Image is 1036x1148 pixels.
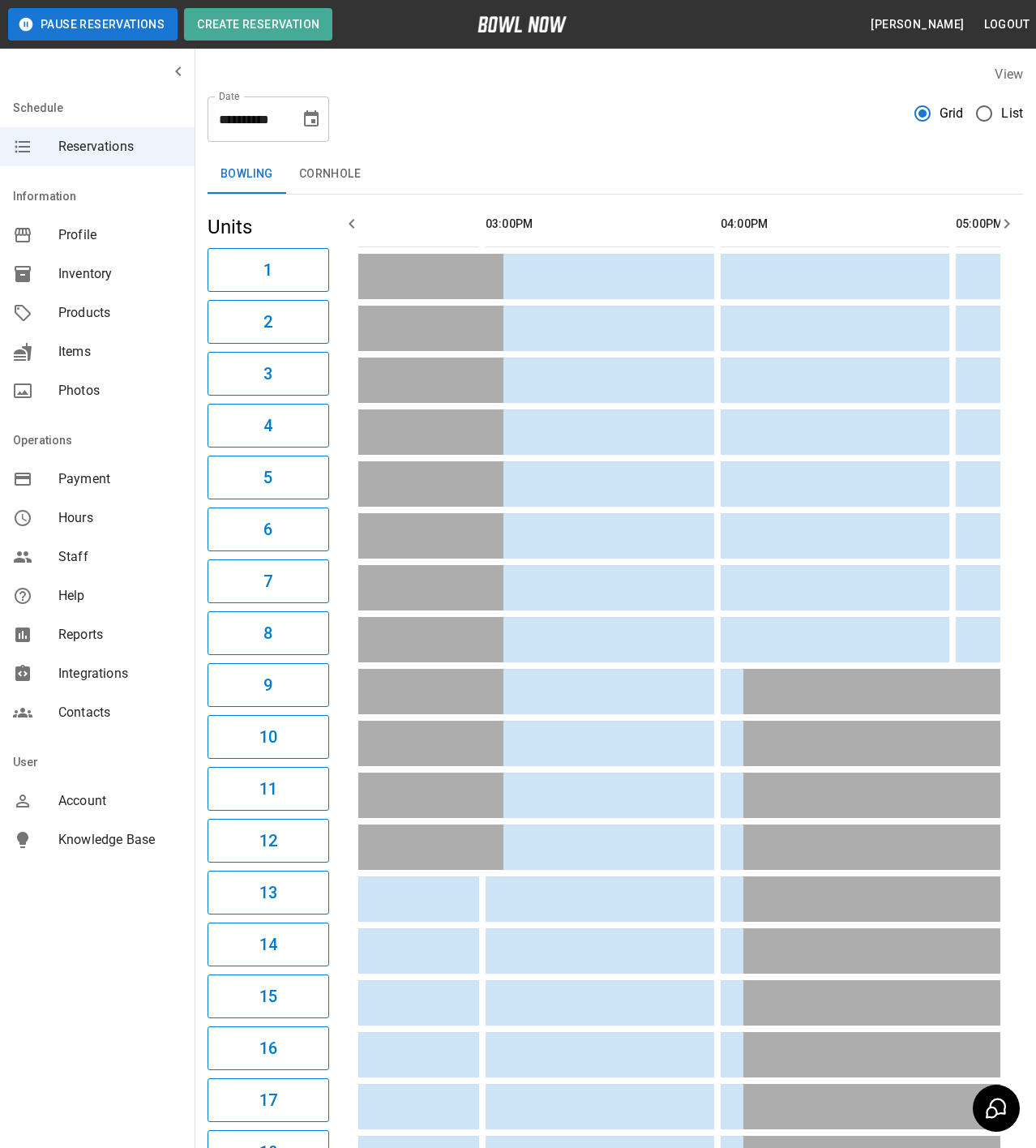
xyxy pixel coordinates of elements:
[58,303,182,323] span: Products
[208,559,329,603] button: 7
[259,880,277,906] h6: 13
[263,309,272,335] h6: 2
[263,257,272,283] h6: 1
[58,664,182,683] span: Integrations
[208,819,329,863] button: 12
[477,16,567,32] img: logo
[208,715,329,759] button: 10
[259,828,277,854] h6: 12
[286,155,374,194] button: Cornhole
[208,155,286,194] button: Bowling
[978,10,1036,40] button: Logout
[58,225,182,245] span: Profile
[208,300,329,344] button: 2
[184,8,332,41] button: Create Reservation
[295,103,327,135] button: Choose date, selected date is Sep 23, 2025
[263,568,272,594] h6: 7
[263,672,272,698] h6: 9
[58,264,182,284] span: Inventory
[208,1026,329,1070] button: 16
[259,776,277,802] h6: 11
[8,8,178,41] button: Pause Reservations
[58,469,182,489] span: Payment
[208,456,329,499] button: 5
[58,508,182,528] span: Hours
[58,137,182,156] span: Reservations
[259,983,277,1009] h6: 15
[864,10,970,40] button: [PERSON_NAME]
[208,767,329,811] button: 11
[58,547,182,567] span: Staff
[208,508,329,551] button: 6
[58,830,182,850] span: Knowledge Base
[263,465,272,490] h6: 5
[263,516,272,542] h6: 6
[208,214,329,240] h5: Units
[58,791,182,811] span: Account
[259,1035,277,1061] h6: 16
[58,342,182,362] span: Items
[263,361,272,387] h6: 3
[208,1078,329,1122] button: 17
[208,155,1023,194] div: inventory tabs
[208,404,329,448] button: 4
[259,1087,277,1113] h6: 17
[263,413,272,439] h6: 4
[263,620,272,646] h6: 8
[208,611,329,655] button: 8
[58,625,182,645] span: Reports
[58,586,182,606] span: Help
[259,724,277,750] h6: 10
[58,381,182,401] span: Photos
[208,871,329,915] button: 13
[208,248,329,292] button: 1
[259,932,277,957] h6: 14
[940,104,964,123] span: Grid
[208,923,329,966] button: 14
[58,703,182,722] span: Contacts
[208,352,329,396] button: 3
[1001,104,1023,123] span: List
[995,66,1023,82] label: View
[208,663,329,707] button: 9
[208,975,329,1018] button: 15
